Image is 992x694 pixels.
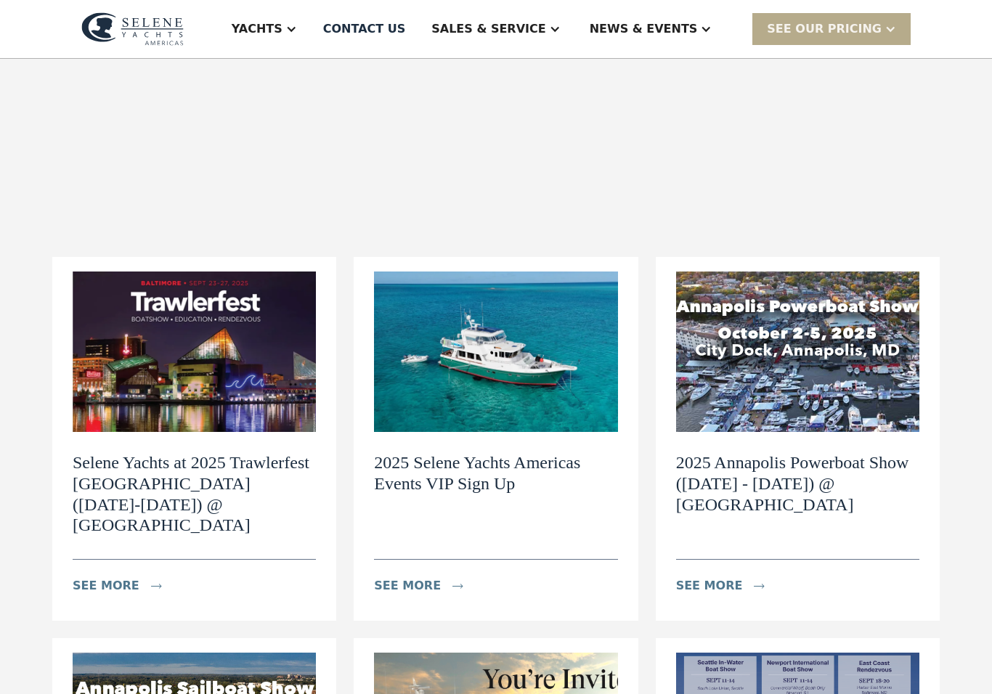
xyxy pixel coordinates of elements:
img: logo [81,12,184,46]
img: icon [151,584,162,589]
div: see more [676,577,743,595]
div: see more [374,577,441,595]
div: News & EVENTS [590,20,698,38]
h2: 2025 Annapolis Powerboat Show ([DATE] - [DATE]) @ [GEOGRAPHIC_DATA] [676,452,919,515]
div: SEE Our Pricing [767,20,882,38]
a: Selene Yachts at 2025 Trawlerfest [GEOGRAPHIC_DATA] ([DATE]-[DATE]) @ [GEOGRAPHIC_DATA]see moreicon [52,257,336,621]
div: SEE Our Pricing [752,13,911,44]
div: see more [73,577,139,595]
h2: Selene Yachts at 2025 Trawlerfest [GEOGRAPHIC_DATA] ([DATE]-[DATE]) @ [GEOGRAPHIC_DATA] [73,452,316,536]
a: 2025 Selene Yachts Americas Events VIP Sign Upsee moreicon [354,257,638,621]
img: icon [754,584,765,589]
a: 2025 Annapolis Powerboat Show ([DATE] - [DATE]) @ [GEOGRAPHIC_DATA]see moreicon [656,257,940,621]
div: Contact US [323,20,406,38]
div: Yachts [232,20,282,38]
img: icon [452,584,463,589]
div: Sales & Service [431,20,545,38]
h2: 2025 Selene Yachts Americas Events VIP Sign Up [374,452,617,494]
